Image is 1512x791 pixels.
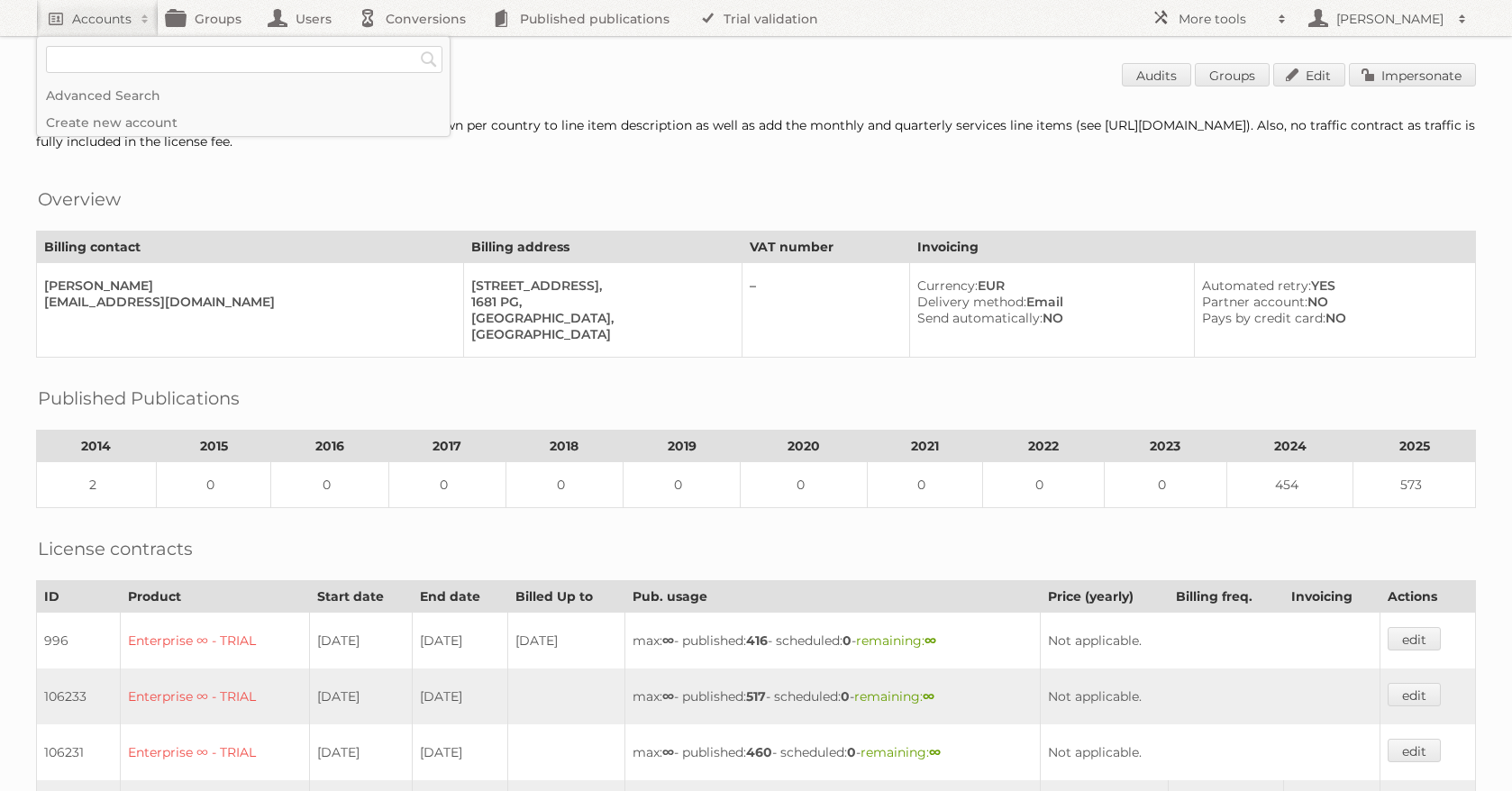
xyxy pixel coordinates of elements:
th: Invoicing [1284,581,1380,613]
td: 996 [37,613,121,669]
td: [DATE] [413,613,508,669]
td: 0 [624,462,741,508]
a: edit [1388,627,1441,650]
td: max: - published: - scheduled: - [624,668,1040,724]
span: Currency: [917,277,978,294]
td: – [742,263,910,358]
th: Billing contact [37,232,464,263]
strong: 0 [841,688,850,705]
strong: 0 [843,632,852,649]
td: 0 [156,462,271,508]
td: 0 [741,462,868,508]
td: 2 [37,462,157,508]
h2: Accounts [72,10,132,28]
span: Partner account: [1202,294,1307,310]
th: 2025 [1353,431,1476,462]
th: 2015 [156,431,271,462]
th: Invoicing [909,232,1475,263]
td: Not applicable. [1041,668,1380,724]
strong: ∞ [662,744,674,760]
h2: License contracts [38,535,193,562]
a: Advanced Search [37,82,450,109]
td: [DATE] [413,724,508,780]
div: [EMAIL_ADDRESS][DOMAIN_NAME] [44,294,449,310]
span: remaining: [856,632,936,649]
th: 2022 [982,431,1105,462]
td: [DATE] [310,668,413,724]
th: ID [37,581,121,613]
span: remaining: [861,744,941,760]
div: [STREET_ADDRESS], [471,277,727,294]
th: End date [413,581,508,613]
th: 2021 [868,431,983,462]
th: 2023 [1105,431,1227,462]
td: 0 [982,462,1105,508]
h2: More tools [1179,10,1269,28]
span: Delivery method: [917,294,1026,310]
h1: Account 1182: Action Service & Distributie B.V. [36,63,1476,90]
td: 0 [868,462,983,508]
th: Billed Up to [508,581,625,613]
div: 1681 PG, [471,294,727,310]
strong: ∞ [925,632,936,649]
span: remaining: [854,688,934,705]
th: Pub. usage [624,581,1040,613]
th: 2016 [271,431,388,462]
td: [DATE] [508,613,625,669]
a: Edit [1273,63,1345,86]
th: 2019 [624,431,741,462]
strong: ∞ [662,688,674,705]
div: EUR [917,277,1180,294]
td: max: - published: - scheduled: - [624,724,1040,780]
strong: ∞ [923,688,934,705]
a: Create new account [37,109,450,136]
th: Billing address [464,232,742,263]
td: 0 [271,462,388,508]
div: [GEOGRAPHIC_DATA] [471,326,727,342]
td: [DATE] [310,613,413,669]
div: [PERSON_NAME] [44,277,449,294]
th: VAT number [742,232,910,263]
strong: ∞ [929,744,941,760]
th: Billing freq. [1169,581,1284,613]
td: Not applicable. [1041,613,1380,669]
strong: 416 [746,632,768,649]
strong: 0 [847,744,856,760]
strong: 460 [746,744,772,760]
span: Send automatically: [917,310,1043,326]
td: Enterprise ∞ - TRIAL [121,724,310,780]
h2: [PERSON_NAME] [1332,10,1449,28]
th: Product [121,581,310,613]
td: [DATE] [310,724,413,780]
div: [GEOGRAPHIC_DATA], [471,310,727,326]
th: Start date [310,581,413,613]
div: NO [917,310,1180,326]
td: 0 [388,462,506,508]
td: 0 [1105,462,1227,508]
th: 2020 [741,431,868,462]
strong: ∞ [662,632,674,649]
td: 573 [1353,462,1476,508]
th: 2024 [1226,431,1353,462]
th: 2014 [37,431,157,462]
th: 2018 [506,431,623,462]
td: max: - published: - scheduled: - [624,613,1040,669]
div: [Contract 108942 + 111462] Auto-billing is disabled to add breakdown per country to line item des... [36,117,1476,150]
strong: 517 [746,688,766,705]
td: 0 [506,462,623,508]
h2: Overview [38,186,121,213]
td: 106233 [37,668,121,724]
div: YES [1202,277,1461,294]
div: NO [1202,310,1461,326]
a: Impersonate [1349,63,1476,86]
th: Actions [1380,581,1476,613]
td: Enterprise ∞ - TRIAL [121,668,310,724]
td: Not applicable. [1041,724,1380,780]
th: 2017 [388,431,506,462]
a: Audits [1122,63,1191,86]
td: 106231 [37,724,121,780]
td: [DATE] [413,668,508,724]
div: Email [917,294,1180,310]
div: NO [1202,294,1461,310]
a: edit [1388,739,1441,762]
